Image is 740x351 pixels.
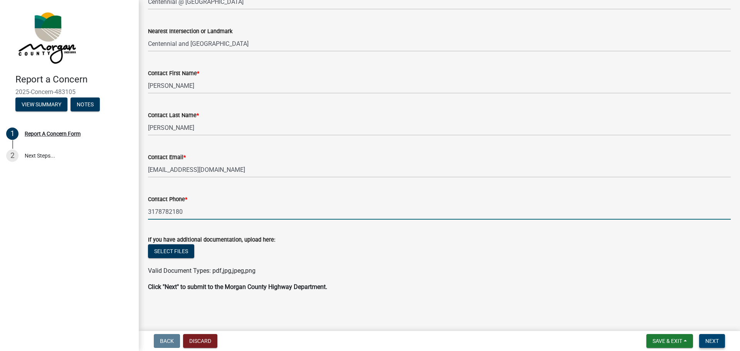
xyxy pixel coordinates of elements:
button: Discard [183,334,217,348]
button: Back [154,334,180,348]
button: Next [699,334,725,348]
span: Save & Exit [653,338,682,344]
h4: Report a Concern [15,74,133,85]
img: Morgan County, Indiana [15,8,77,66]
label: Contact Phone [148,197,187,202]
wm-modal-confirm: Summary [15,102,67,108]
span: Next [705,338,719,344]
button: Save & Exit [646,334,693,348]
wm-modal-confirm: Notes [71,102,100,108]
label: Nearest Intersection or Landmark [148,29,232,34]
div: Report A Concern Form [25,131,81,136]
label: If you have additional documentation, upload here: [148,237,275,243]
span: Valid Document Types: pdf,jpg,jpeg,png [148,267,256,274]
span: 2025-Concern-483105 [15,88,123,96]
div: 2 [6,149,18,162]
label: Contact Last Name [148,113,199,118]
button: Notes [71,97,100,111]
button: View Summary [15,97,67,111]
button: Select files [148,244,194,258]
strong: Click "Next" to submit to the Morgan County Highway Department. [148,283,327,291]
div: 1 [6,128,18,140]
span: Back [160,338,174,344]
label: Contact Email [148,155,186,160]
label: Contact First Name [148,71,199,76]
